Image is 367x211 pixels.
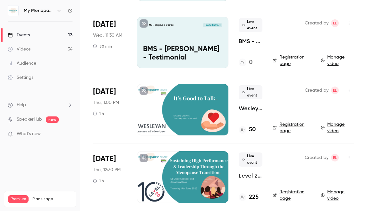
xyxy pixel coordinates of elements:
span: EL [333,87,337,94]
span: Live event [239,18,262,32]
a: Wesleyan & My Menopause Centre presents - "It's Good to Talk". [239,105,262,112]
p: BMS - [PERSON_NAME] - Testimonial [143,45,222,62]
span: EL [333,19,337,27]
div: Audience [8,60,36,67]
span: Thu, 1:00 PM [93,99,119,106]
img: My Menopause Centre [8,5,18,16]
a: SpeakerHub [17,116,42,123]
a: Level 20 & My Menopause Centre Presents - " Sustaining High Performance & Leadership Through the ... [239,172,262,179]
span: Thu, 12:30 PM [93,167,121,173]
span: Emma Lambourne [331,154,339,161]
a: BMS - [PERSON_NAME] - Testimonial [239,37,262,45]
a: Registration page [273,189,313,202]
div: Jun 19 Thu, 12:30 PM (Europe/London) [93,151,127,203]
span: Emma Lambourne [331,87,339,94]
a: Registration page [273,121,313,134]
h4: 50 [249,125,256,134]
a: BMS - Kerry - TestimonialMy Menopause Centre[DATE] 11:30 AMBMS - [PERSON_NAME] - Testimonial [137,17,228,68]
span: Wed, 11:30 AM [93,32,122,39]
a: Manage video [321,189,354,202]
iframe: Noticeable Trigger [65,131,73,137]
div: 1 h [93,178,104,183]
span: [DATE] [93,19,116,30]
li: help-dropdown-opener [8,102,73,108]
div: Settings [8,74,33,81]
div: Videos [8,46,30,52]
span: Live event [239,152,262,167]
span: [DATE] [93,87,116,97]
h4: 0 [249,58,252,67]
a: 225 [239,193,259,202]
a: 50 [239,125,256,134]
span: new [46,116,59,123]
span: Premium [8,195,29,203]
span: What's new [17,131,41,137]
span: [DATE] 11:30 AM [203,23,222,27]
a: Manage video [321,121,354,134]
h4: 225 [249,193,259,202]
div: Events [8,32,30,38]
a: 0 [239,58,252,67]
p: My Menopause Centre [149,23,174,27]
a: Manage video [321,54,354,67]
span: Created by [305,154,329,161]
span: Live event [239,85,262,99]
span: Plan usage [32,197,72,202]
div: Jun 26 Thu, 1:00 PM (Europe/London) [93,84,127,135]
div: 30 min [93,44,112,49]
span: Created by [305,19,329,27]
span: Created by [305,87,329,94]
span: Help [17,102,26,108]
span: Emma Lambourne [331,19,339,27]
h6: My Menopause Centre [24,7,54,14]
div: 1 h [93,111,104,116]
a: Registration page [273,54,313,67]
span: EL [333,154,337,161]
span: [DATE] [93,154,116,164]
div: Jul 9 Wed, 11:30 AM (Europe/London) [93,17,127,68]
